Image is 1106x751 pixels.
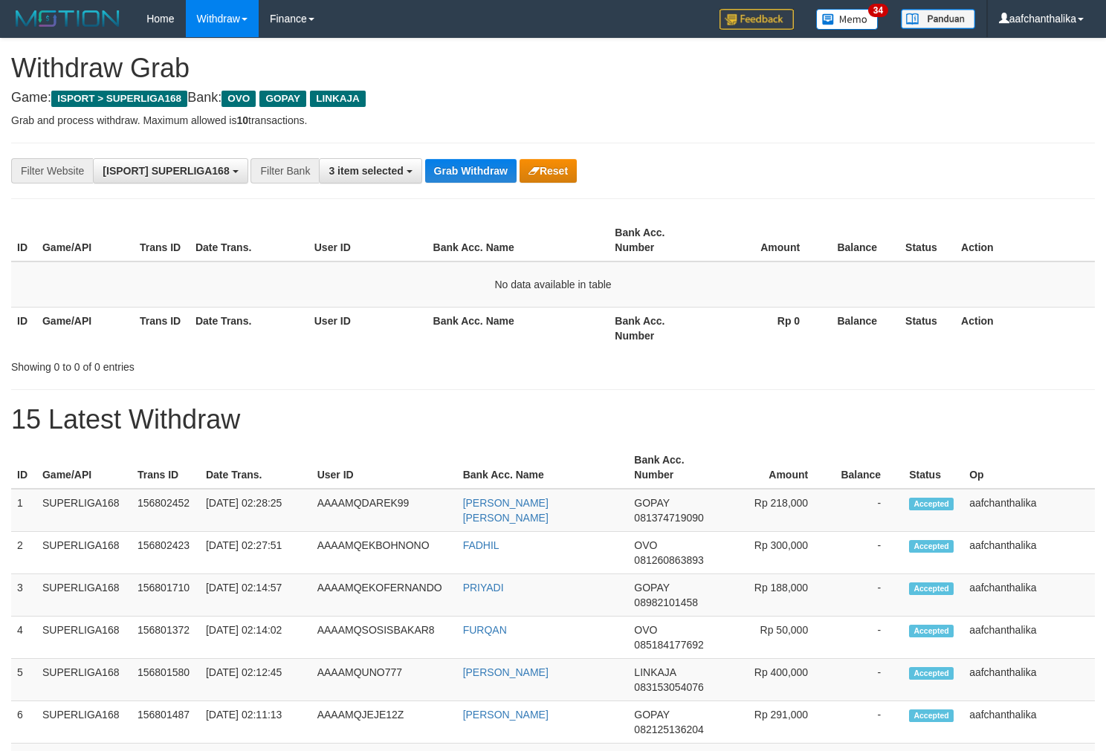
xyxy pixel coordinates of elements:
[634,666,676,678] span: LINKAJA
[311,617,457,659] td: AAAAMQSOSISBAKAR8
[11,53,1095,83] h1: Withdraw Grab
[721,446,830,489] th: Amount
[236,114,248,126] strong: 10
[11,701,36,744] td: 6
[909,625,954,637] span: Accepted
[132,701,200,744] td: 156801487
[955,307,1095,349] th: Action
[899,219,955,261] th: Status
[51,91,187,107] span: ISPORT > SUPERLIGA168
[221,91,256,107] span: OVO
[963,701,1095,744] td: aafchanthalika
[132,574,200,617] td: 156801710
[868,4,888,17] span: 34
[11,307,36,349] th: ID
[311,701,457,744] td: AAAAMQJEJE12Z
[134,219,190,261] th: Trans ID
[200,574,311,617] td: [DATE] 02:14:57
[830,617,903,659] td: -
[134,307,190,349] th: Trans ID
[11,617,36,659] td: 4
[11,489,36,532] td: 1
[132,489,200,532] td: 156802452
[822,219,899,261] th: Balance
[103,165,229,177] span: [ISPORT] SUPERLIGA168
[909,709,954,722] span: Accepted
[311,659,457,701] td: AAAAMQUNO777
[36,307,134,349] th: Game/API
[721,532,830,574] td: Rp 300,000
[200,446,311,489] th: Date Trans.
[909,498,954,510] span: Accepted
[520,159,577,183] button: Reset
[634,512,703,524] span: Copy 081374719090 to clipboard
[36,574,132,617] td: SUPERLIGA168
[963,532,1095,574] td: aafchanthalika
[200,489,311,532] td: [DATE] 02:28:25
[721,489,830,532] td: Rp 218,000
[11,446,36,489] th: ID
[634,624,657,636] span: OVO
[200,701,311,744] td: [DATE] 02:11:13
[634,681,703,693] span: Copy 083153054076 to clipboard
[190,307,308,349] th: Date Trans.
[463,497,549,524] a: [PERSON_NAME] [PERSON_NAME]
[719,9,794,30] img: Feedback.jpg
[36,532,132,574] td: SUPERLIGA168
[901,9,975,29] img: panduan.png
[721,659,830,701] td: Rp 400,000
[190,219,308,261] th: Date Trans.
[963,446,1095,489] th: Op
[11,7,124,30] img: MOTION_logo.png
[463,539,499,551] a: FADHIL
[36,489,132,532] td: SUPERLIGA168
[634,596,698,608] span: Copy 08982101458 to clipboard
[822,307,899,349] th: Balance
[830,489,903,532] td: -
[463,624,507,636] a: FURQAN
[311,446,457,489] th: User ID
[311,574,457,617] td: AAAAMQEKOFERNANDO
[721,574,830,617] td: Rp 188,000
[11,574,36,617] td: 3
[425,159,517,183] button: Grab Withdraw
[609,219,706,261] th: Bank Acc. Number
[259,91,306,107] span: GOPAY
[36,701,132,744] td: SUPERLIGA168
[955,219,1095,261] th: Action
[830,446,903,489] th: Balance
[634,539,657,551] span: OVO
[11,354,450,374] div: Showing 0 to 0 of 0 entries
[706,219,822,261] th: Amount
[11,532,36,574] td: 2
[830,659,903,701] td: -
[36,617,132,659] td: SUPERLIGA168
[609,307,706,349] th: Bank Acc. Number
[11,405,1095,435] h1: 15 Latest Withdraw
[11,219,36,261] th: ID
[830,701,903,744] td: -
[36,659,132,701] td: SUPERLIGA168
[634,709,669,721] span: GOPAY
[308,219,427,261] th: User ID
[132,532,200,574] td: 156802423
[200,617,311,659] td: [DATE] 02:14:02
[721,701,830,744] td: Rp 291,000
[93,158,248,183] button: [ISPORT] SUPERLIGA168
[628,446,721,489] th: Bank Acc. Number
[36,446,132,489] th: Game/API
[830,532,903,574] td: -
[634,639,703,651] span: Copy 085184177692 to clipboard
[963,617,1095,659] td: aafchanthalika
[721,617,830,659] td: Rp 50,000
[311,532,457,574] td: AAAAMQEKBOHNONO
[11,158,93,183] div: Filter Website
[427,219,609,261] th: Bank Acc. Name
[706,307,822,349] th: Rp 0
[963,659,1095,701] td: aafchanthalika
[329,165,403,177] span: 3 item selected
[909,540,954,553] span: Accepted
[427,307,609,349] th: Bank Acc. Name
[457,446,629,489] th: Bank Acc. Name
[634,554,703,566] span: Copy 081260863893 to clipboard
